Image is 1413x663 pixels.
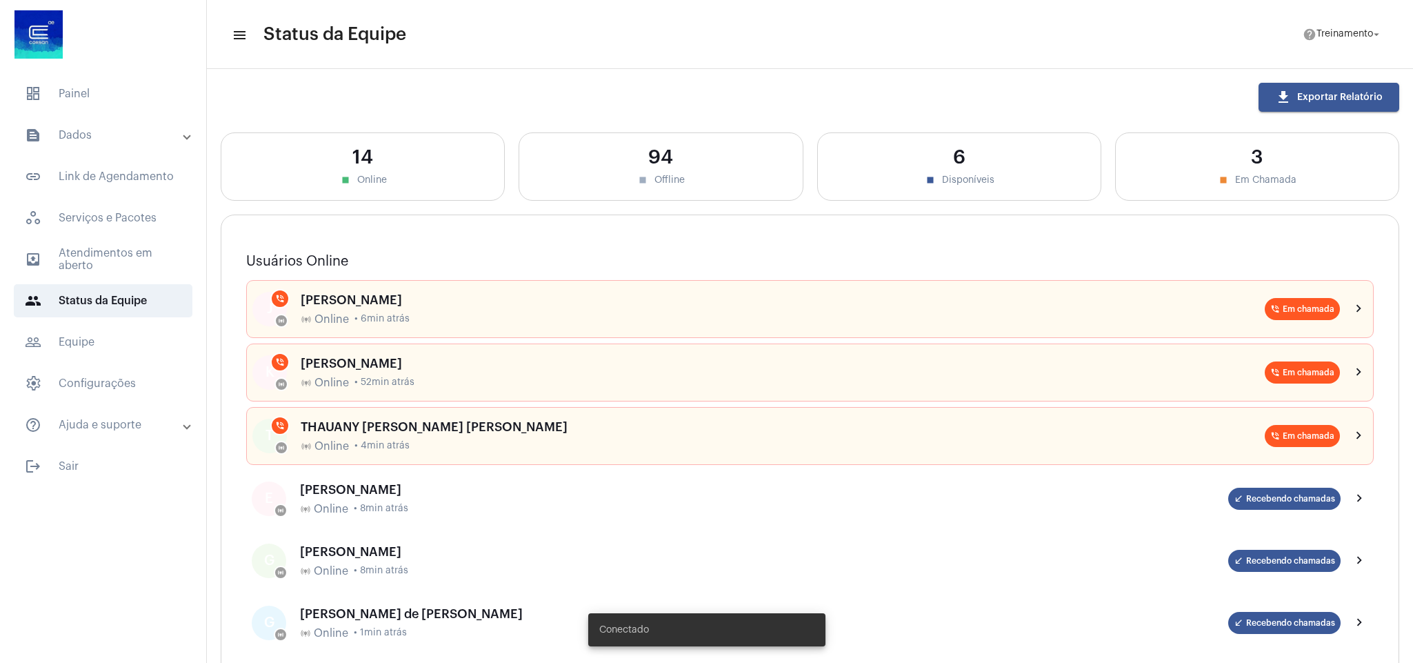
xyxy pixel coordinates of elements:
span: • 1min atrás [354,628,407,638]
mat-icon: download [1275,89,1292,106]
span: Equipe [14,326,192,359]
mat-icon: sidenav icon [25,458,41,475]
div: 94 [533,147,788,168]
span: Serviços e Pacotes [14,201,192,235]
div: E [252,482,286,516]
div: 3 [1130,147,1385,168]
span: Online [314,503,348,515]
mat-icon: online_prediction [278,444,285,451]
button: Treinamento [1294,21,1391,48]
mat-icon: phone_in_talk [1270,431,1280,441]
span: Painel [14,77,192,110]
span: Online [314,440,349,453]
button: Exportar Relatório [1259,83,1399,112]
mat-icon: chevron_right [1351,364,1367,381]
mat-panel-title: Ajuda e suporte [25,417,184,433]
div: [PERSON_NAME] de [PERSON_NAME] [300,607,1228,621]
mat-icon: online_prediction [300,566,311,577]
span: Online [314,627,348,640]
span: sidenav icon [25,86,41,102]
mat-icon: online_prediction [300,628,311,639]
mat-icon: phone_in_talk [1270,368,1280,377]
div: G [252,544,286,578]
mat-icon: chevron_right [1351,301,1367,317]
mat-icon: phone_in_talk [275,294,285,304]
mat-icon: online_prediction [277,569,284,576]
mat-icon: sidenav icon [232,27,245,43]
mat-icon: sidenav icon [25,417,41,433]
div: [PERSON_NAME] [301,293,1265,307]
mat-icon: online_prediction [300,504,311,515]
span: • 8min atrás [354,566,408,576]
span: Configurações [14,367,192,400]
span: Conectado [599,623,649,637]
mat-chip: Recebendo chamadas [1228,488,1341,510]
div: Em Chamada [1130,174,1385,186]
div: Offline [533,174,788,186]
span: Atendimentos em aberto [14,243,192,276]
span: Exportar Relatório [1275,92,1383,102]
mat-icon: call_received [1234,494,1243,504]
mat-icon: help [1303,28,1316,41]
mat-icon: sidenav icon [25,251,41,268]
mat-icon: online_prediction [277,507,284,514]
mat-chip: Recebendo chamadas [1228,612,1341,634]
div: [PERSON_NAME] [300,483,1228,497]
span: Status da Equipe [14,284,192,317]
mat-chip: Em chamada [1265,425,1340,447]
mat-icon: stop [637,174,649,186]
span: sidenav icon [25,210,41,226]
mat-icon: sidenav icon [25,168,41,185]
mat-icon: call_received [1234,556,1243,566]
div: [PERSON_NAME] [300,545,1228,559]
span: sidenav icon [25,375,41,392]
mat-icon: online_prediction [301,377,312,388]
mat-icon: stop [339,174,352,186]
div: 14 [235,147,490,168]
span: Online [314,377,349,389]
mat-icon: call_received [1234,618,1243,628]
mat-icon: phone_in_talk [1270,304,1280,314]
mat-icon: online_prediction [278,381,285,388]
mat-icon: phone_in_talk [275,357,285,367]
span: • 52min atrás [354,377,414,388]
mat-icon: online_prediction [277,631,284,638]
span: • 6min atrás [354,314,410,324]
mat-icon: chevron_right [1352,491,1368,507]
div: THAUANY [PERSON_NAME] [PERSON_NAME] [301,420,1265,434]
mat-chip: Em chamada [1265,298,1340,320]
mat-expansion-panel-header: sidenav iconDados [8,119,206,152]
h3: Usuários Online [246,254,1374,269]
div: Online [235,174,490,186]
span: • 8min atrás [354,504,408,514]
mat-icon: sidenav icon [25,127,41,144]
mat-icon: sidenav icon [25,334,41,350]
div: Disponíveis [832,174,1087,186]
mat-icon: online_prediction [301,314,312,325]
mat-icon: chevron_right [1352,615,1368,631]
span: Sair [14,450,192,483]
div: T [252,419,287,453]
mat-icon: stop [1217,174,1230,186]
div: G [252,606,286,640]
div: J [252,292,287,326]
span: • 4min atrás [354,441,410,451]
mat-chip: Recebendo chamadas [1228,550,1341,572]
span: Online [314,313,349,326]
mat-icon: sidenav icon [25,293,41,309]
mat-icon: chevron_right [1352,553,1368,569]
span: Status da Equipe [263,23,406,46]
mat-icon: arrow_drop_down [1370,28,1383,41]
mat-icon: chevron_right [1351,428,1367,444]
span: Treinamento [1316,30,1373,39]
mat-icon: stop [924,174,936,186]
mat-icon: phone_in_talk [275,421,285,431]
div: K [252,355,287,390]
mat-chip: Em chamada [1265,362,1340,384]
span: Link de Agendamento [14,160,192,193]
mat-panel-title: Dados [25,127,184,144]
span: Online [314,565,348,577]
img: d4669ae0-8c07-2337-4f67-34b0df7f5ae4.jpeg [11,7,66,62]
div: 6 [832,147,1087,168]
mat-expansion-panel-header: sidenav iconAjuda e suporte [8,408,206,442]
